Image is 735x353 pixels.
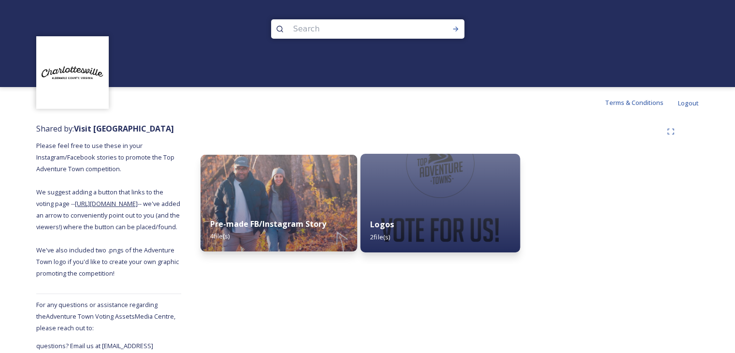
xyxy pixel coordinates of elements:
[36,123,174,134] span: Shared by:
[38,38,108,108] img: Circle%20Logo.png
[36,141,182,278] span: Please feel free to use these in your Instagram/Facebook stories to promote the Top Adventure Tow...
[288,18,421,40] input: Search
[678,99,699,107] span: Logout
[370,232,390,241] span: 2 file(s)
[605,98,663,107] span: Terms & Conditions
[36,300,175,332] span: For any questions or assistance regarding the Adventure Town Voting Assets Media Centre, please r...
[360,154,519,252] img: f833c6e2-06c9-4885-ad06-6c1f7ba2aa1e.jpg
[210,219,326,229] strong: Pre-made FB/Instagram Story
[75,199,138,208] a: [URL][DOMAIN_NAME]
[201,155,357,251] img: 037ea590-68aa-47b5-b4db-8cff230c3962.jpg
[210,232,230,240] span: 4 file(s)
[74,123,174,134] strong: Visit [GEOGRAPHIC_DATA]
[370,219,394,230] strong: Logos
[605,97,678,108] a: Terms & Conditions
